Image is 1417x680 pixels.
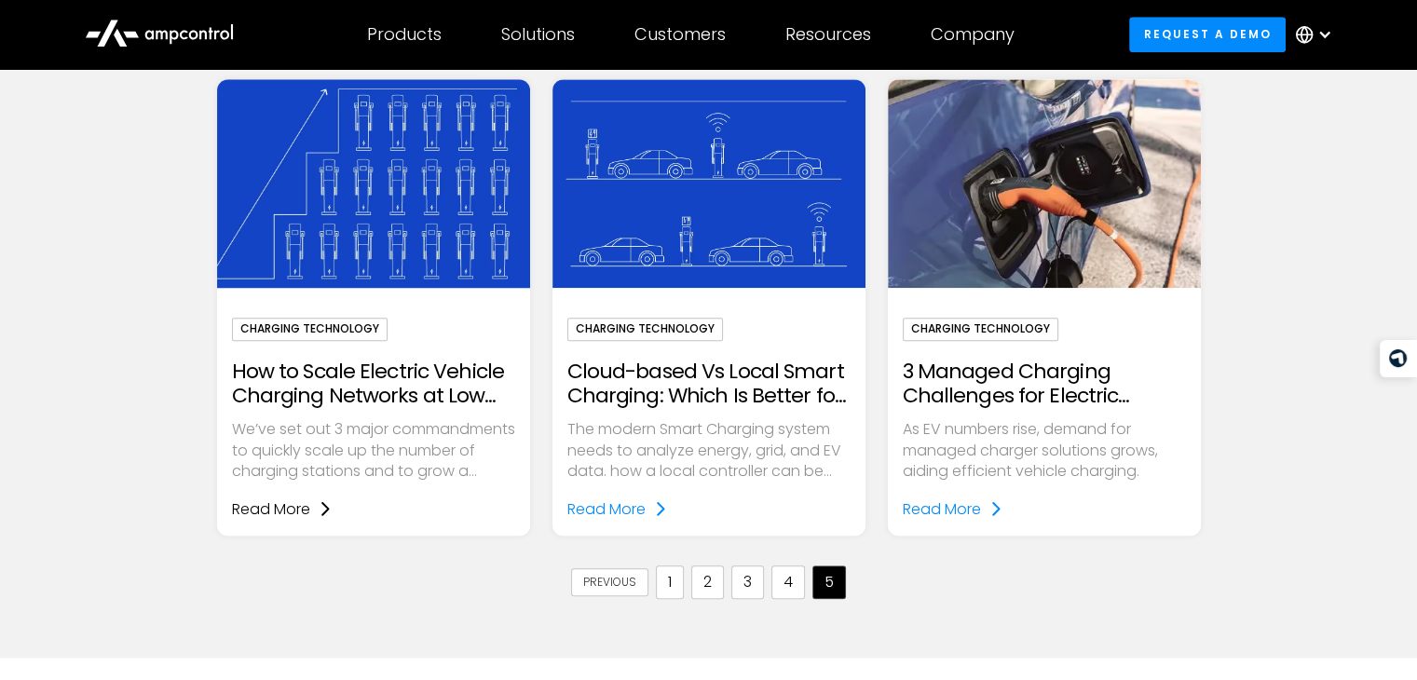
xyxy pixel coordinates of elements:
div: Charging Technology [567,318,723,340]
div: Previous [583,575,636,591]
div: Resources [785,24,871,45]
div: Read More [567,497,646,522]
div: Charging Technology [232,318,388,340]
div: Read More [232,497,310,522]
h2: 3 Managed Charging Challenges for Electric Vehicles & How to Solve Them [903,360,1186,409]
div: Products [367,24,442,45]
div: Read More [903,497,981,522]
div: Solutions [501,24,575,45]
div: Customers [634,24,726,45]
h2: Cloud-based Vs Local Smart Charging: Which Is Better for EV Charging? [567,360,851,409]
a: Previous Page [571,568,648,596]
div: List [217,536,1201,599]
a: Read More [903,497,1003,522]
a: Read More [567,497,668,522]
a: 5 [812,565,846,599]
p: The modern Smart Charging system needs to analyze energy, grid, and EV data. how a local controll... [567,419,851,482]
p: We’ve set out 3 major commandments to quickly scale up the number of charging stations and to gro... [232,419,515,482]
div: Company [931,24,1015,45]
a: Request a demo [1129,17,1286,51]
a: 2 [691,565,724,599]
a: Read More [232,497,333,522]
a: 1 [656,565,684,599]
a: 3 [731,565,764,599]
h2: How to Scale Electric Vehicle Charging Networks at Low Costs [232,360,515,409]
p: As EV numbers rise, demand for managed charger solutions grows, aiding efficient vehicle charging. [903,419,1186,482]
a: 4 [771,565,805,599]
div: Charging Technology [903,318,1058,340]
